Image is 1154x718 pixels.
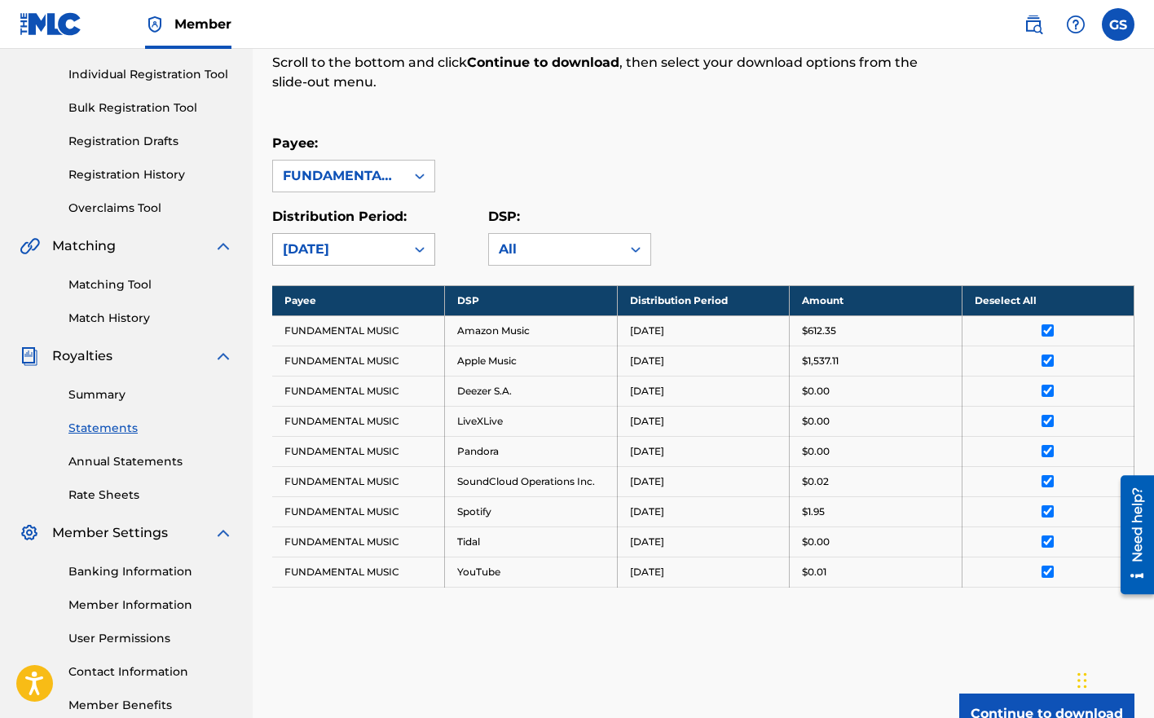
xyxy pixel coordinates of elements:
[68,563,233,580] a: Banking Information
[802,324,836,338] p: $612.35
[68,310,233,327] a: Match History
[52,523,168,543] span: Member Settings
[272,209,407,224] label: Distribution Period:
[617,346,790,376] td: [DATE]
[68,697,233,714] a: Member Benefits
[445,285,618,315] th: DSP
[962,285,1134,315] th: Deselect All
[445,436,618,466] td: Pandora
[174,15,231,33] span: Member
[68,386,233,403] a: Summary
[68,276,233,293] a: Matching Tool
[617,466,790,496] td: [DATE]
[283,166,395,186] div: FUNDAMENTAL MUSIC
[617,496,790,526] td: [DATE]
[68,453,233,470] a: Annual Statements
[272,496,445,526] td: FUNDAMENTAL MUSIC
[68,133,233,150] a: Registration Drafts
[802,565,826,579] p: $0.01
[445,376,618,406] td: Deezer S.A.
[802,535,830,549] p: $0.00
[617,315,790,346] td: [DATE]
[445,406,618,436] td: LiveXLive
[52,236,116,256] span: Matching
[272,376,445,406] td: FUNDAMENTAL MUSIC
[488,209,520,224] label: DSP:
[802,354,839,368] p: $1,537.11
[445,496,618,526] td: Spotify
[68,200,233,217] a: Overclaims Tool
[20,523,39,543] img: Member Settings
[272,346,445,376] td: FUNDAMENTAL MUSIC
[52,346,112,366] span: Royalties
[617,285,790,315] th: Distribution Period
[617,436,790,466] td: [DATE]
[1059,8,1092,41] div: Help
[272,557,445,587] td: FUNDAMENTAL MUSIC
[802,414,830,429] p: $0.00
[802,504,825,519] p: $1.95
[145,15,165,34] img: Top Rightsholder
[1102,8,1134,41] div: User Menu
[20,346,39,366] img: Royalties
[1017,8,1050,41] a: Public Search
[272,526,445,557] td: FUNDAMENTAL MUSIC
[20,236,40,256] img: Matching
[802,474,829,489] p: $0.02
[68,630,233,647] a: User Permissions
[445,557,618,587] td: YouTube
[1108,469,1154,600] iframe: Resource Center
[499,240,611,259] div: All
[445,315,618,346] td: Amazon Music
[802,384,830,399] p: $0.00
[68,597,233,614] a: Member Information
[617,557,790,587] td: [DATE]
[283,240,395,259] div: [DATE]
[68,166,233,183] a: Registration History
[68,99,233,117] a: Bulk Registration Tool
[1077,656,1087,705] div: Drag
[68,66,233,83] a: Individual Registration Tool
[272,406,445,436] td: FUNDAMENTAL MUSIC
[445,526,618,557] td: Tidal
[214,236,233,256] img: expand
[272,285,445,315] th: Payee
[272,315,445,346] td: FUNDAMENTAL MUSIC
[1024,15,1043,34] img: search
[617,376,790,406] td: [DATE]
[68,663,233,681] a: Contact Information
[802,444,830,459] p: $0.00
[214,346,233,366] img: expand
[20,12,82,36] img: MLC Logo
[272,53,936,92] p: Scroll to the bottom and click , then select your download options from the slide-out menu.
[445,466,618,496] td: SoundCloud Operations Inc.
[68,420,233,437] a: Statements
[617,526,790,557] td: [DATE]
[214,523,233,543] img: expand
[68,487,233,504] a: Rate Sheets
[272,135,318,151] label: Payee:
[445,346,618,376] td: Apple Music
[1073,640,1154,718] iframe: Chat Widget
[617,406,790,436] td: [DATE]
[790,285,962,315] th: Amount
[272,436,445,466] td: FUNDAMENTAL MUSIC
[272,466,445,496] td: FUNDAMENTAL MUSIC
[467,55,619,70] strong: Continue to download
[1066,15,1086,34] img: help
